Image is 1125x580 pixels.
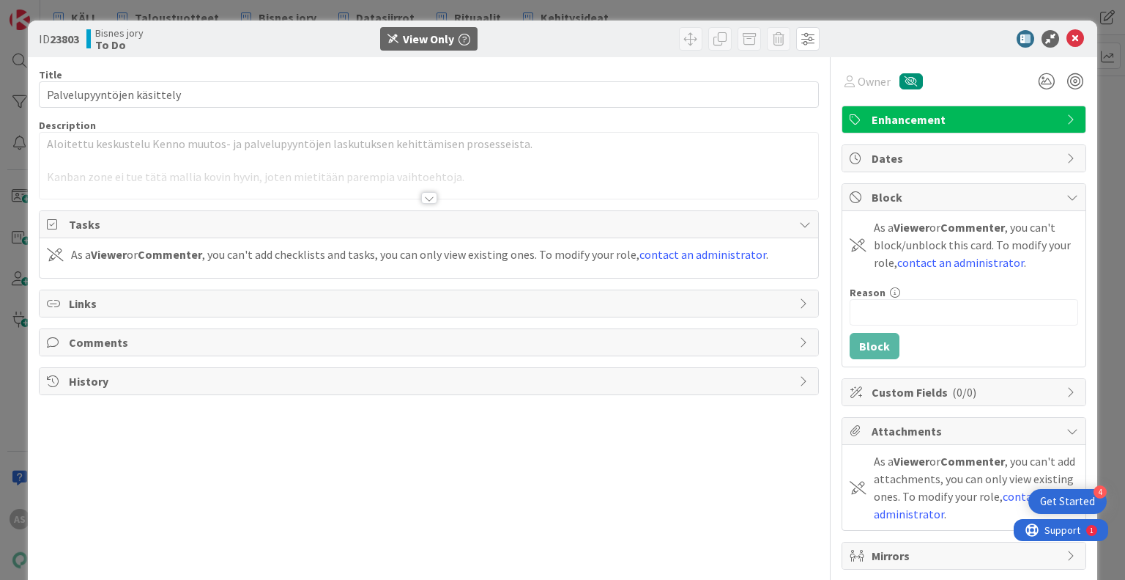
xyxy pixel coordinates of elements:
[858,73,891,90] span: Owner
[69,216,791,233] span: Tasks
[71,246,768,263] div: As a or , you can't add checklists and tasks, you can only view existing ones. To modify your rol...
[639,247,766,262] a: contact an administrator
[872,547,1059,565] span: Mirrors
[39,81,818,108] input: type card name here...
[872,188,1059,206] span: Block
[872,383,1059,401] span: Custom Fields
[894,454,929,469] b: Viewer
[1040,494,1095,509] div: Get Started
[69,372,791,390] span: History
[952,385,976,400] span: ( 0/0 )
[69,295,791,312] span: Links
[403,30,454,48] div: View Only
[1028,489,1107,514] div: Open Get Started checklist, remaining modules: 4
[95,27,144,39] span: Bisnes jory
[76,6,80,18] div: 1
[95,39,144,51] b: To Do
[50,32,79,46] b: 23803
[39,68,62,81] label: Title
[874,219,1078,271] div: As a or , you can't block/unblock this card. To modify your role, .
[874,452,1078,523] div: As a or , you can't add attachments, you can only view existing ones. To modify your role, .
[872,422,1059,440] span: Attachments
[39,30,79,48] span: ID
[31,2,67,20] span: Support
[897,255,1024,270] a: contact an administrator
[91,247,127,262] b: Viewer
[69,334,791,351] span: Comments
[872,111,1059,128] span: Enhancement
[850,333,899,359] button: Block
[940,220,1005,235] b: Commenter
[47,136,810,153] p: Aloitettu keskustelu Kenno muutos- ja palvelupyyntöjen laskutuksen kehittämisen prosesseista.
[138,247,202,262] b: Commenter
[940,454,1005,469] b: Commenter
[1094,485,1107,499] div: 4
[850,286,885,299] label: Reason
[39,119,96,132] span: Description
[894,220,929,235] b: Viewer
[872,150,1059,167] span: Dates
